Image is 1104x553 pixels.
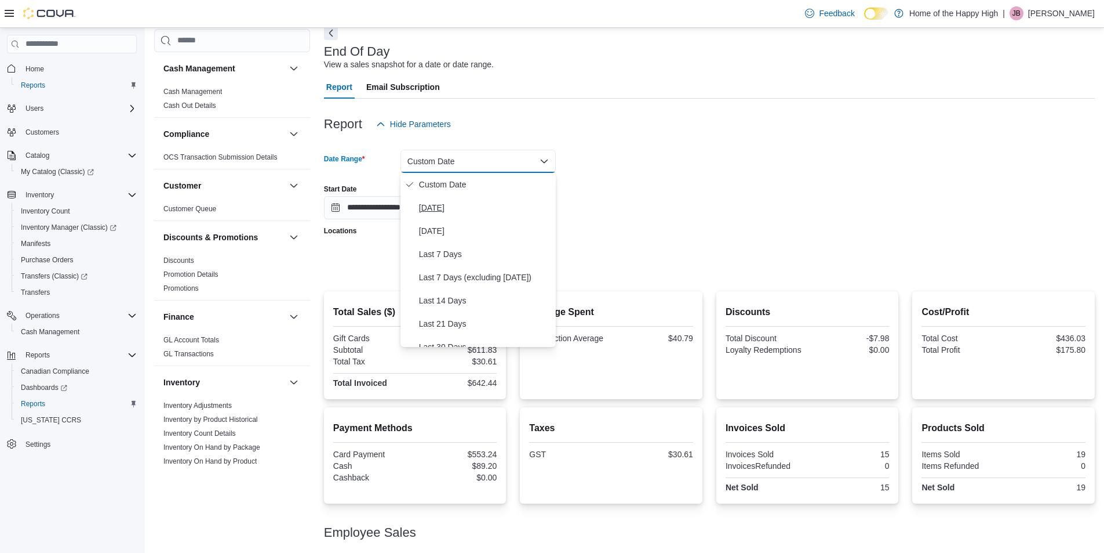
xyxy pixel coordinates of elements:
div: $553.24 [417,450,497,459]
a: Inventory On Hand by Product [163,457,257,465]
a: Manifests [16,237,55,251]
button: Canadian Compliance [12,363,141,379]
a: Customers [21,125,64,139]
span: Customers [25,128,59,137]
a: Reports [16,78,50,92]
span: Operations [21,309,137,323]
div: Discounts & Promotions [154,254,310,300]
span: Manifests [16,237,137,251]
span: Canadian Compliance [16,364,137,378]
span: [DATE] [419,224,551,238]
span: OCS Transaction Submission Details [163,153,278,162]
div: $436.03 [1006,334,1085,343]
span: Inventory On Hand by Package [163,443,260,452]
span: Customers [21,125,137,139]
button: Hide Parameters [371,113,456,136]
button: Discounts & Promotions [287,230,301,244]
span: Purchase Orders [16,253,137,267]
span: Home [21,62,137,76]
h2: Payment Methods [333,421,497,435]
button: Compliance [287,127,301,141]
span: Promotion Details [163,270,218,279]
span: Users [21,102,137,115]
div: Customer [154,202,310,221]
a: Transfers [16,285,54,299]
h2: Cost/Profit [921,305,1085,319]
span: Inventory On Hand by Product [163,457,257,466]
div: Items Sold [921,450,1001,459]
a: Inventory Manager (Classic) [12,219,141,236]
a: Promotion Details [163,270,218,279]
span: Transfers (Classic) [16,269,137,283]
button: Reports [21,348,54,362]
label: Date Range [324,154,365,164]
a: Inventory Manager (Classic) [16,221,121,234]
button: Customers [2,124,141,140]
span: [DATE] [419,201,551,215]
a: Cash Out Details [163,102,216,110]
span: Inventory by Product Historical [163,415,258,424]
span: Transfers (Classic) [21,272,88,281]
img: Cova [23,8,75,19]
span: Cash Management [163,87,222,96]
span: GL Account Totals [163,335,219,345]
span: Cash Management [16,325,137,339]
span: Settings [25,440,50,449]
div: Subtotal [333,345,413,355]
h3: Inventory [163,377,200,388]
button: Next [324,26,338,40]
button: Transfers [12,284,141,301]
button: Purchase Orders [12,252,141,268]
span: Cash Management [21,327,79,337]
a: Inventory Adjustments [163,402,232,410]
div: Invoices Sold [726,450,805,459]
button: Discounts & Promotions [163,232,285,243]
button: Operations [21,309,64,323]
a: Home [21,62,49,76]
div: 19 [1006,483,1085,492]
p: | [1003,6,1005,20]
span: Reports [21,399,45,409]
div: $0.00 [810,345,889,355]
span: Last 14 Days [419,294,551,308]
button: Home [2,60,141,77]
div: $175.80 [1006,345,1085,355]
a: Purchase Orders [16,253,78,267]
span: Discounts [163,256,194,265]
div: $642.44 [417,378,497,388]
a: Cash Management [163,88,222,96]
div: InvoicesRefunded [726,461,805,471]
h3: Finance [163,311,194,323]
a: Transfers (Classic) [16,269,92,283]
strong: Net Sold [726,483,759,492]
div: 0 [810,461,889,471]
input: Press the down key to open a popover containing a calendar. [324,196,435,219]
span: Reports [16,397,137,411]
span: Inventory [21,188,137,202]
h2: Taxes [529,421,693,435]
h2: Discounts [726,305,890,319]
span: GL Transactions [163,349,214,359]
a: Discounts [163,256,194,265]
span: Catalog [25,151,49,160]
span: Last 7 Days [419,247,551,261]
span: Inventory Manager (Classic) [16,221,137,234]
div: $0.00 [417,473,497,482]
h3: Employee Sales [324,526,416,540]
h3: Discounts & Promotions [163,232,258,243]
label: Locations [324,226,357,236]
div: $30.61 [614,450,693,459]
h2: Products Sold [921,421,1085,435]
span: Hide Parameters [390,118,451,130]
span: Inventory Manager (Classic) [21,223,116,232]
span: Email Subscription [366,75,440,99]
div: GST [529,450,609,459]
div: 15 [810,483,889,492]
button: Users [2,100,141,117]
span: Inventory Count [21,207,70,216]
span: Manifests [21,239,50,248]
a: Reports [16,397,50,411]
button: Reports [2,347,141,363]
div: 15 [810,450,889,459]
